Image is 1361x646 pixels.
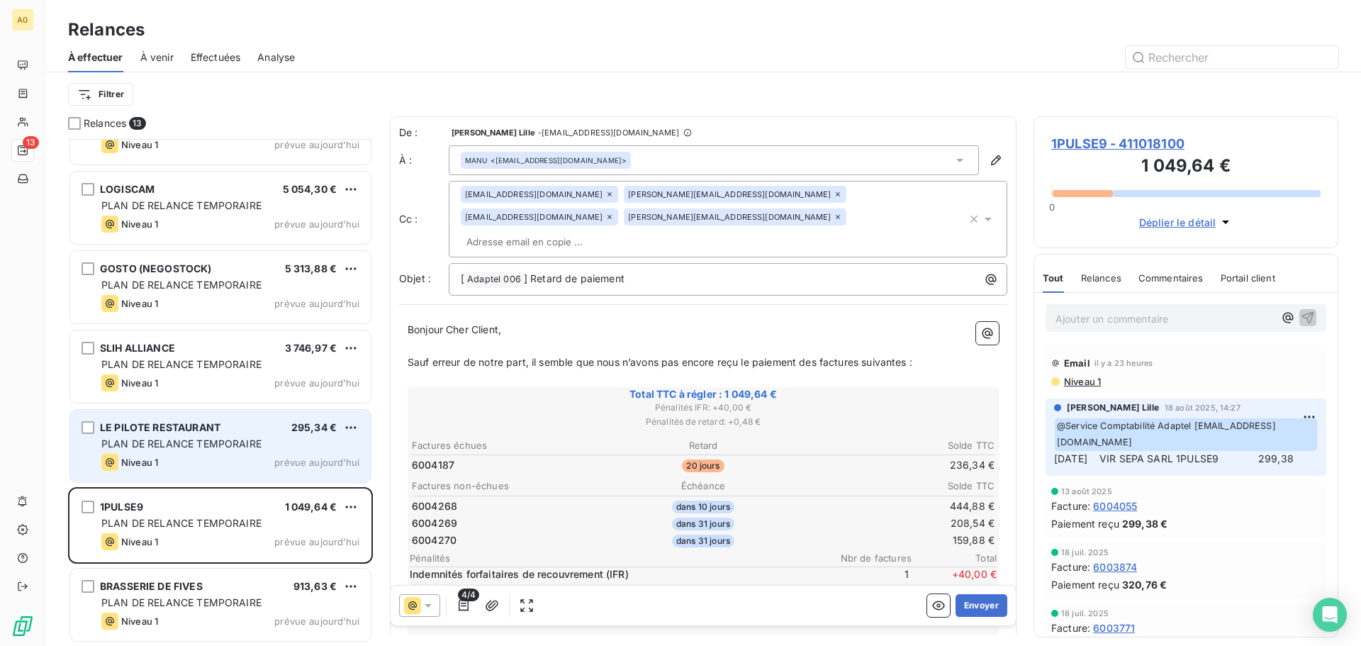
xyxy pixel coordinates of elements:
[100,183,155,195] span: LOGISCAM
[802,479,995,494] th: Solde TTC
[257,50,295,65] span: Analyse
[606,479,800,494] th: Échéance
[410,416,997,428] span: Pénalités de retard : + 0,48 €
[100,501,143,513] span: 1PULSE9
[412,458,454,472] span: 6004187
[101,279,262,291] span: PLAN DE RELANCE TEMPORAIRE
[100,421,220,433] span: LE PILOTE RESTAURANT
[121,457,158,468] span: Niveau 1
[408,323,501,335] span: Bonjour Cher Client,
[682,460,724,472] span: 20 jours
[1122,577,1167,592] span: 320,76 €
[140,50,174,65] span: À venir
[1064,357,1090,369] span: Email
[68,139,373,646] div: grid
[465,155,627,165] div: <[EMAIL_ADDRESS][DOMAIN_NAME]>
[827,552,912,564] span: Nbr de factures
[68,83,133,106] button: Filtrer
[121,298,158,309] span: Niveau 1
[285,342,337,354] span: 3 746,97 €
[1221,272,1275,284] span: Portail client
[1049,201,1055,213] span: 0
[411,438,605,453] th: Factures échues
[1094,359,1153,367] span: il y a 23 heures
[285,501,337,513] span: 1 049,64 €
[411,533,605,548] td: 6004270
[458,589,479,601] span: 4/4
[23,136,39,149] span: 13
[1093,499,1137,513] span: 6004055
[411,499,605,514] td: 6004268
[524,272,625,284] span: ] Retard de paiement
[1061,487,1112,496] span: 13 août 2025
[100,342,175,354] span: SLIH ALLIANCE
[129,117,145,130] span: 13
[1081,272,1121,284] span: Relances
[101,358,262,370] span: PLAN DE RELANCE TEMPORAIRE
[802,457,995,473] td: 236,34 €
[1313,598,1347,632] div: Open Intercom Messenger
[956,594,1007,617] button: Envoyer
[121,377,158,389] span: Niveau 1
[1135,214,1238,230] button: Déplier le détail
[1122,516,1167,531] span: 299,38 €
[121,616,158,627] span: Niveau 1
[84,116,126,130] span: Relances
[399,126,449,140] span: De :
[672,535,734,547] span: dans 31 jours
[1138,272,1204,284] span: Commentaires
[121,536,158,547] span: Niveau 1
[11,9,34,31] div: A0
[121,218,158,230] span: Niveau 1
[1051,516,1119,531] span: Paiement reçu
[274,139,359,150] span: prévue aujourd’hui
[672,518,734,530] span: dans 31 jours
[410,581,821,596] p: 40,00 €
[274,298,359,309] span: prévue aujourd’hui
[802,438,995,453] th: Solde TTC
[1067,401,1159,414] span: [PERSON_NAME] Lille
[68,17,145,43] h3: Relances
[399,272,431,284] span: Objet :
[465,272,523,288] span: Adaptel 006
[411,516,605,531] td: 6004269
[274,536,359,547] span: prévue aujourd’hui
[1051,559,1090,574] span: Facture :
[410,401,997,414] span: Pénalités IFR : + 40,00 €
[283,183,337,195] span: 5 054,30 €
[452,128,535,137] span: [PERSON_NAME] Lille
[1051,499,1090,513] span: Facture :
[293,580,337,592] span: 913,63 €
[461,272,464,284] span: [
[274,616,359,627] span: prévue aujourd’hui
[1054,452,1294,464] span: [DATE] VIR SEPA SARL 1PULSE9 299,38
[121,139,158,150] span: Niveau 1
[100,262,212,274] span: GOSTO (NEGOSTOCK)
[538,128,679,137] span: - [EMAIL_ADDRESS][DOMAIN_NAME]
[672,501,734,513] span: dans 10 jours
[1051,577,1119,592] span: Paiement reçu
[291,421,337,433] span: 295,34 €
[399,153,449,167] label: À :
[1093,620,1135,635] span: 6003771
[285,262,337,274] span: 5 313,88 €
[1126,46,1338,69] input: Rechercher
[628,213,831,221] span: [PERSON_NAME][EMAIL_ADDRESS][DOMAIN_NAME]
[274,377,359,389] span: prévue aujourd’hui
[1165,403,1240,412] span: 18 août 2025, 14:27
[101,596,262,608] span: PLAN DE RELANCE TEMPORAIRE
[411,479,605,494] th: Factures non-échues
[628,190,831,199] span: [PERSON_NAME][EMAIL_ADDRESS][DOMAIN_NAME]
[410,552,827,564] span: Pénalités
[274,457,359,468] span: prévue aujourd’hui
[465,155,488,165] span: MANU
[1093,559,1137,574] span: 6003874
[802,516,995,531] td: 208,54 €
[408,356,912,368] span: Sauf erreur de notre part, il semble que nous n’avons pas encore reçu le paiement des factures su...
[410,387,997,401] span: Total TTC à régler : 1 049,64 €
[101,438,262,450] span: PLAN DE RELANCE TEMPORAIRE
[1063,376,1101,387] span: Niveau 1
[101,517,262,529] span: PLAN DE RELANCE TEMPORAIRE
[399,212,449,226] label: Cc :
[1051,134,1321,153] span: 1PULSE9 - 411018100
